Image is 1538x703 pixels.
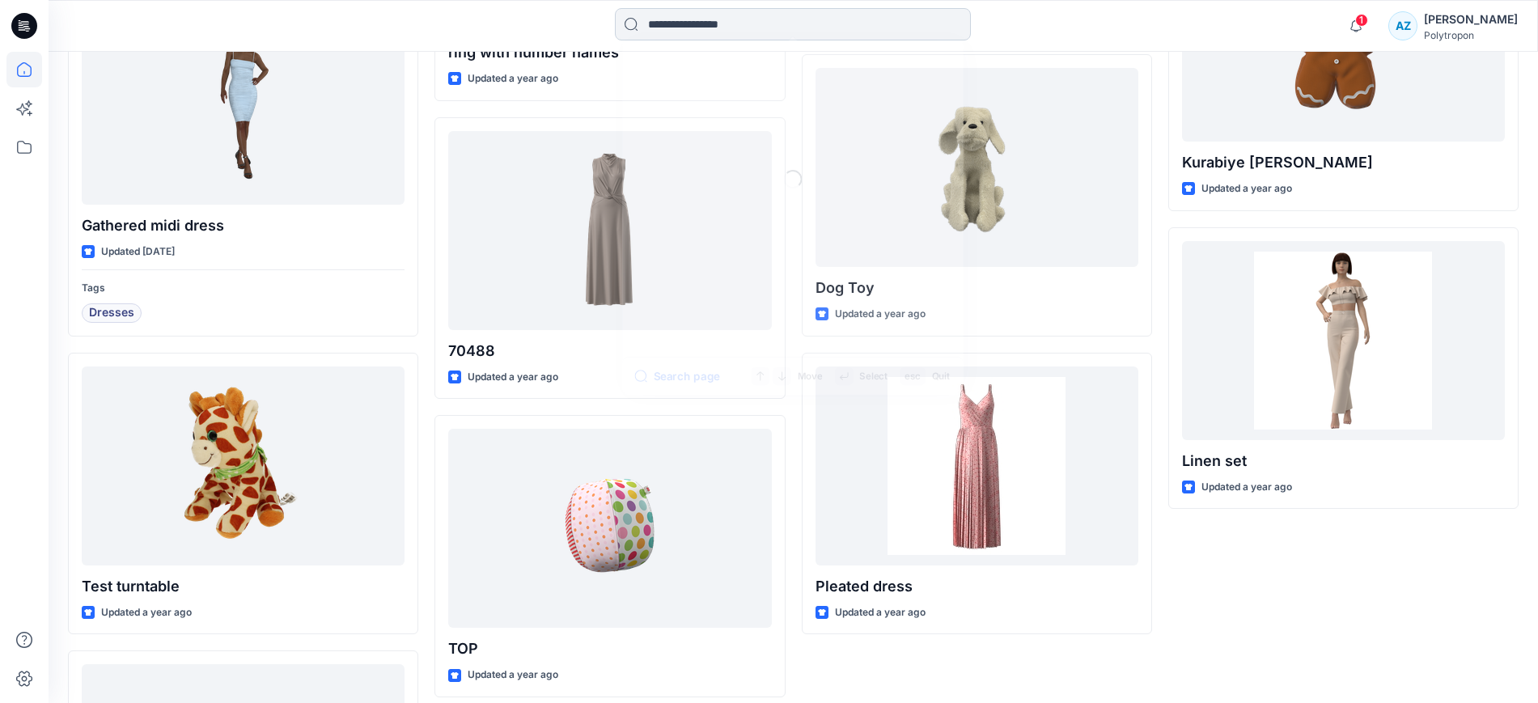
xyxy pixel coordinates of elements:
p: Tags [82,280,405,297]
p: Gathered midi dress [82,214,405,237]
p: Quit [932,368,950,384]
a: Linen set [1182,241,1505,440]
p: TOP [448,637,771,660]
a: Test turntable [82,366,405,565]
a: Dog Toy [816,68,1138,267]
p: Updated a year ago [1201,180,1292,197]
a: 70488 [448,131,771,330]
button: Search page [635,366,720,385]
p: Linen set [1182,450,1505,472]
p: ring with number names [448,41,771,64]
span: Dresses [89,303,134,323]
p: Select [859,368,887,384]
p: Updated a year ago [835,604,926,621]
p: Dog Toy [816,277,1138,299]
p: Move [798,368,823,384]
a: TOP [448,429,771,628]
p: Test turntable [82,575,405,598]
div: AZ [1388,11,1417,40]
p: esc [905,368,921,384]
div: Polytropon [1424,29,1518,41]
p: Pleated dress [816,575,1138,598]
p: Updated [DATE] [101,244,175,260]
span: 1 [1355,14,1368,27]
p: 70488 [448,340,771,362]
p: Updated a year ago [468,667,558,684]
p: Kurabiye [PERSON_NAME] [1182,151,1505,174]
p: Updated a year ago [468,369,558,386]
p: Updated a year ago [101,604,192,621]
a: Gathered midi dress [82,6,405,205]
p: Updated a year ago [1201,479,1292,496]
a: Pleated dress [816,366,1138,565]
div: [PERSON_NAME] [1424,10,1518,29]
p: Updated a year ago [468,70,558,87]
